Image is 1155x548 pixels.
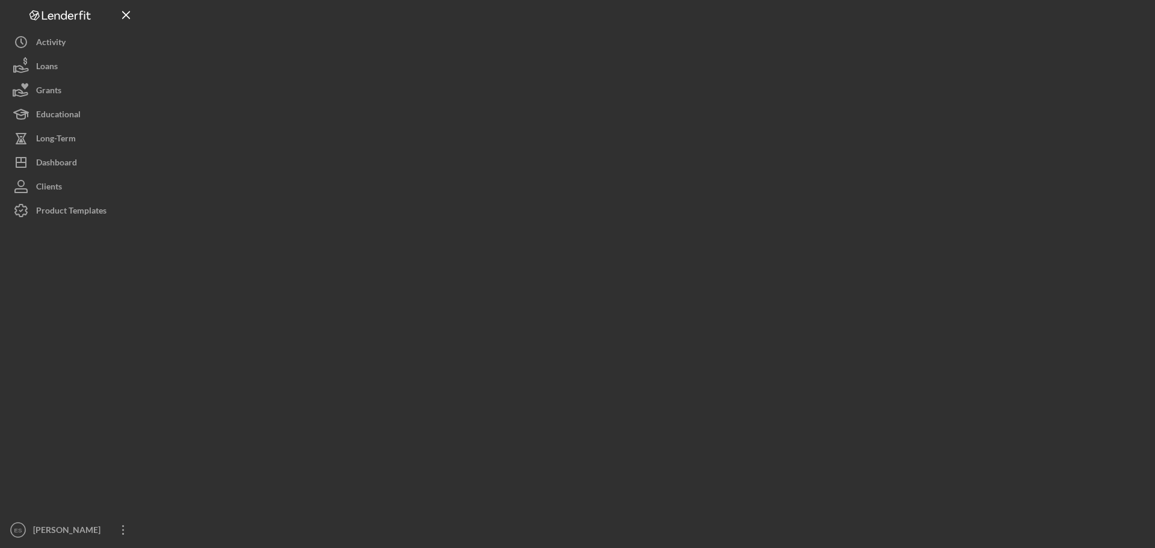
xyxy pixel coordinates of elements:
div: Grants [36,78,61,105]
button: Loans [6,54,138,78]
button: Product Templates [6,199,138,223]
div: Loans [36,54,58,81]
div: [PERSON_NAME] [30,518,108,545]
div: Clients [36,174,62,202]
button: Activity [6,30,138,54]
button: Clients [6,174,138,199]
button: Long-Term [6,126,138,150]
text: ES [14,527,22,534]
button: Grants [6,78,138,102]
button: Dashboard [6,150,138,174]
div: Educational [36,102,81,129]
button: ES[PERSON_NAME] [6,518,138,542]
div: Product Templates [36,199,106,226]
button: Educational [6,102,138,126]
div: Dashboard [36,150,77,177]
div: Activity [36,30,66,57]
div: Long-Term [36,126,76,153]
